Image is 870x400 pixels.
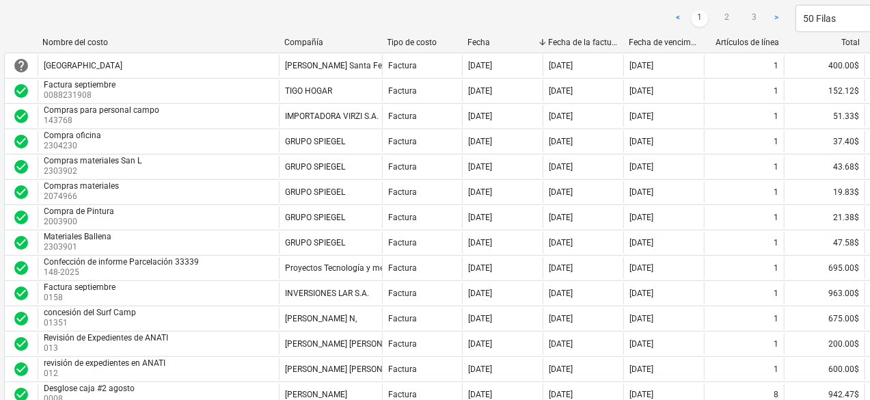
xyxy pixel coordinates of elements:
div: 152.12$ [784,80,865,102]
div: Factura [388,263,417,273]
div: Compras materiales [44,181,119,191]
div: [DATE] [629,111,653,121]
div: [DATE] [549,111,573,121]
div: 963.00$ [784,282,865,304]
span: check_circle [13,235,29,251]
div: Factura [388,339,417,349]
div: 1 [774,314,778,323]
div: GRUPO SPIEGEL [285,187,345,197]
div: [DATE] [629,390,653,399]
div: [DATE] [629,61,653,70]
div: La factura fue aprobada [13,108,29,124]
div: 600.00$ [784,358,865,380]
div: [DATE] [549,289,573,298]
div: Compra oficina [44,131,101,140]
div: [PERSON_NAME] [285,390,347,399]
div: La factura fue aprobada [13,159,29,175]
a: Page 1 is your current page [692,10,708,27]
div: [DATE] [549,339,573,349]
div: Factura [388,213,417,222]
div: 675.00$ [784,308,865,330]
div: [DATE] [629,364,653,374]
div: GRUPO SPIEGEL [285,137,345,146]
div: Factura [388,61,417,70]
div: [PERSON_NAME] Santa Fe [285,61,382,70]
div: [DATE] [549,162,573,172]
div: [DATE] [549,364,573,374]
div: IMPORTADORA VIRZI S.A. [285,111,379,121]
div: [DATE] [468,390,492,399]
div: [DATE] [549,390,573,399]
div: 1 [774,111,778,121]
div: 1 [774,162,778,172]
div: Fecha de vencimiento [629,38,698,47]
div: [DATE] [549,187,573,197]
div: [DATE] [468,238,492,248]
div: 1 [774,364,778,374]
div: [DATE] [549,263,573,273]
a: Page 3 [746,10,763,27]
div: La factura fue aprobada [13,209,29,226]
div: [DATE] [549,213,573,222]
div: 1 [774,137,778,146]
span: check_circle [13,133,29,150]
div: Compra de Pintura [44,206,114,216]
a: Next page [768,10,785,27]
div: Factura septiembre [44,80,115,90]
span: check_circle [13,108,29,124]
div: Factura [388,364,417,374]
span: help [13,57,29,74]
div: Factura [388,187,417,197]
div: 1 [774,213,778,222]
p: 013 [44,343,171,354]
span: check_circle [13,361,29,377]
div: Factura [388,390,417,399]
div: [DATE] [629,339,653,349]
div: GRUPO SPIEGEL [285,238,345,248]
div: [DATE] [468,61,492,70]
div: [DATE] [468,263,492,273]
div: Proyectos Tecnología y medio Ambiente de Panamá S.A. [285,263,495,273]
a: Previous page [670,10,686,27]
div: 21.38$ [784,206,865,228]
div: 1 [774,187,778,197]
div: La factura fue aprobada [13,336,29,352]
div: La factura fue aprobada [13,260,29,276]
div: [DATE] [629,314,653,323]
div: 695.00$ [784,257,865,279]
p: 2074966 [44,191,122,202]
div: [DATE] [549,238,573,248]
div: 400.00$ [784,55,865,77]
div: [PERSON_NAME] [PERSON_NAME] [285,364,411,374]
div: Factura [388,86,417,96]
div: Factura [388,289,417,298]
div: [DATE] [468,213,492,222]
div: 1 [774,263,778,273]
div: TIGO HOGAR [285,86,332,96]
div: 8 [774,390,778,399]
div: Factura [388,137,417,146]
div: [DATE] [629,187,653,197]
div: [DATE] [468,339,492,349]
div: [DATE] [629,86,653,96]
div: La factura fue aprobada [13,83,29,99]
span: check_circle [13,310,29,327]
div: Factura [388,111,417,121]
div: [DATE] [549,314,573,323]
div: [DATE] [629,137,653,146]
div: Fecha de la factura [548,38,618,47]
div: Factura [388,238,417,248]
div: [DATE] [468,111,492,121]
div: [DATE] [629,238,653,248]
div: [DATE] [468,162,492,172]
p: 2303901 [44,241,114,253]
div: Artículos de línea [709,38,779,47]
p: 143768 [44,115,162,126]
span: check_circle [13,159,29,175]
div: concesión del Surf Camp [44,308,136,317]
div: Confección de informe Parcelación 33339 [44,257,199,267]
span: check_circle [13,336,29,352]
div: [PERSON_NAME] [PERSON_NAME] [285,339,411,349]
div: 43.68$ [784,156,865,178]
div: revisión de expedientes en ANATI [44,358,165,368]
